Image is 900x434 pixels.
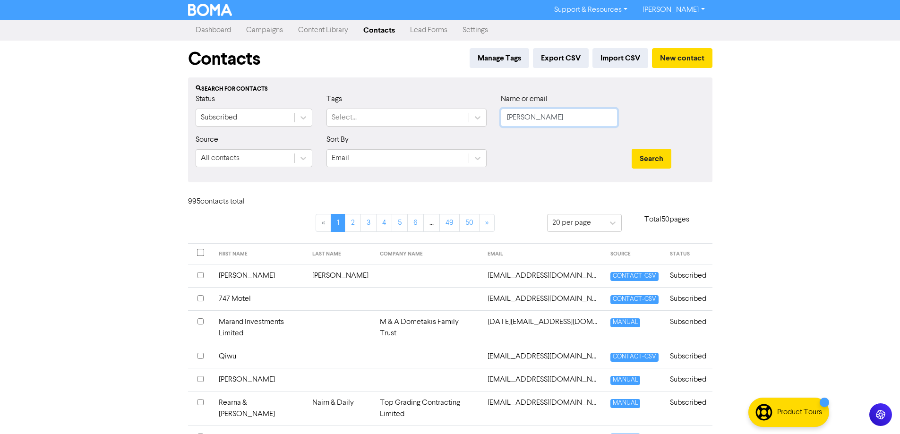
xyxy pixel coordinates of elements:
[356,21,403,40] a: Contacts
[439,214,460,232] a: Page 49
[547,2,635,17] a: Support & Resources
[213,345,307,368] td: Qiwu
[196,85,705,94] div: Search for contacts
[239,21,291,40] a: Campaigns
[664,391,712,425] td: Subscribed
[482,345,605,368] td: 918zqw@163.com
[213,244,307,264] th: FIRST NAME
[610,272,659,281] span: CONTACT-CSV
[196,94,215,105] label: Status
[632,149,671,169] button: Search
[326,134,349,145] label: Sort By
[213,368,307,391] td: [PERSON_NAME]
[188,4,232,16] img: BOMA Logo
[331,214,345,232] a: Page 1 is your current page
[307,244,374,264] th: LAST NAME
[455,21,496,40] a: Settings
[360,214,377,232] a: Page 3
[470,48,529,68] button: Manage Tags
[332,153,349,164] div: Email
[610,376,640,385] span: MANUAL
[307,391,374,425] td: Nairn & Daily
[664,287,712,310] td: Subscribed
[610,399,640,408] span: MANUAL
[345,214,361,232] a: Page 2
[213,310,307,345] td: Marand Investments Limited
[605,244,664,264] th: SOURCE
[482,244,605,264] th: EMAIL
[291,21,356,40] a: Content Library
[403,21,455,40] a: Lead Forms
[664,368,712,391] td: Subscribed
[188,21,239,40] a: Dashboard
[459,214,480,232] a: Page 50
[501,94,548,105] label: Name or email
[533,48,589,68] button: Export CSV
[482,368,605,391] td: aandibester@gmail.com
[482,287,605,310] td: 747motelwellington@gmail.com
[853,389,900,434] iframe: Chat Widget
[188,48,260,70] h1: Contacts
[213,287,307,310] td: 747 Motel
[196,134,218,145] label: Source
[332,112,357,123] div: Select...
[374,391,482,425] td: Top Grading Contracting Limited
[188,197,264,206] h6: 995 contact s total
[326,94,342,105] label: Tags
[664,310,712,345] td: Subscribed
[552,217,591,229] div: 20 per page
[407,214,424,232] a: Page 6
[664,345,712,368] td: Subscribed
[307,264,374,287] td: [PERSON_NAME]
[610,353,659,362] span: CONTACT-CSV
[610,318,640,327] span: MANUAL
[374,310,482,345] td: M & A Dometakis Family Trust
[664,244,712,264] th: STATUS
[201,112,237,123] div: Subscribed
[635,2,712,17] a: [PERSON_NAME]
[664,264,712,287] td: Subscribed
[482,264,605,287] td: 50acrewood@gmail.com
[622,214,712,225] p: Total 50 pages
[479,214,495,232] a: »
[392,214,408,232] a: Page 5
[201,153,240,164] div: All contacts
[652,48,712,68] button: New contact
[213,391,307,425] td: Rearna & [PERSON_NAME]
[213,264,307,287] td: [PERSON_NAME]
[376,214,392,232] a: Page 4
[592,48,648,68] button: Import CSV
[482,310,605,345] td: 8october1965@gmail.com
[610,295,659,304] span: CONTACT-CSV
[374,244,482,264] th: COMPANY NAME
[482,391,605,425] td: aaronandrearna@outlook.com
